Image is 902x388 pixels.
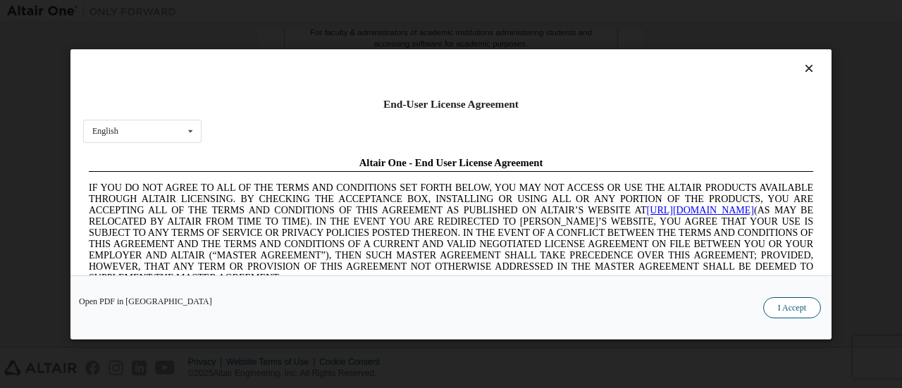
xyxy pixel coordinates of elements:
a: [URL][DOMAIN_NAME] [564,54,671,64]
div: English [92,127,118,135]
span: Altair One - End User License Agreement [276,6,460,17]
div: End-User License Agreement [83,97,819,111]
a: Open PDF in [GEOGRAPHIC_DATA] [79,296,212,305]
button: I Accept [763,296,821,318]
span: IF YOU DO NOT AGREE TO ALL OF THE TERMS AND CONDITIONS SET FORTH BELOW, YOU MAY NOT ACCESS OR USE... [6,31,730,132]
span: Lore Ipsumd Sit Ame Cons Adipisc Elitseddo (“Eiusmodte”) in utlabor Etdolo Magnaaliqua Eni. (“Adm... [6,144,730,244]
